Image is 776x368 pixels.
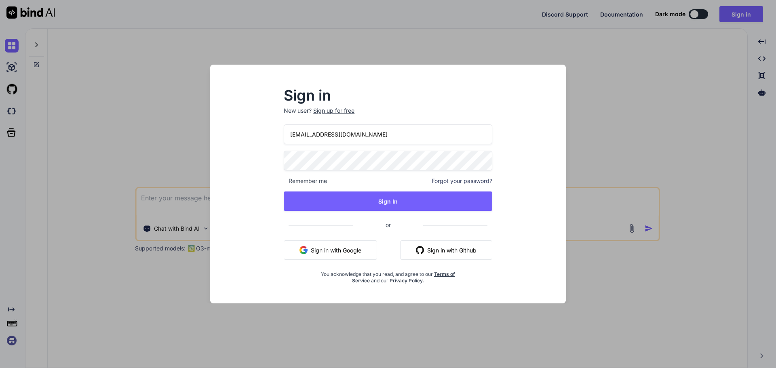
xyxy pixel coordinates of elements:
span: Remember me [284,177,327,185]
span: or [353,215,423,235]
h2: Sign in [284,89,492,102]
p: New user? [284,107,492,124]
button: Sign in with Google [284,240,377,260]
a: Privacy Policy. [390,278,424,284]
div: You acknowledge that you read, and agree to our and our [318,266,458,284]
img: github [416,246,424,254]
div: Sign up for free [313,107,354,115]
span: Forgot your password? [432,177,492,185]
a: Terms of Service [352,271,455,284]
button: Sign in with Github [400,240,492,260]
img: google [299,246,308,254]
button: Sign In [284,191,492,211]
input: Login or Email [284,124,492,144]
